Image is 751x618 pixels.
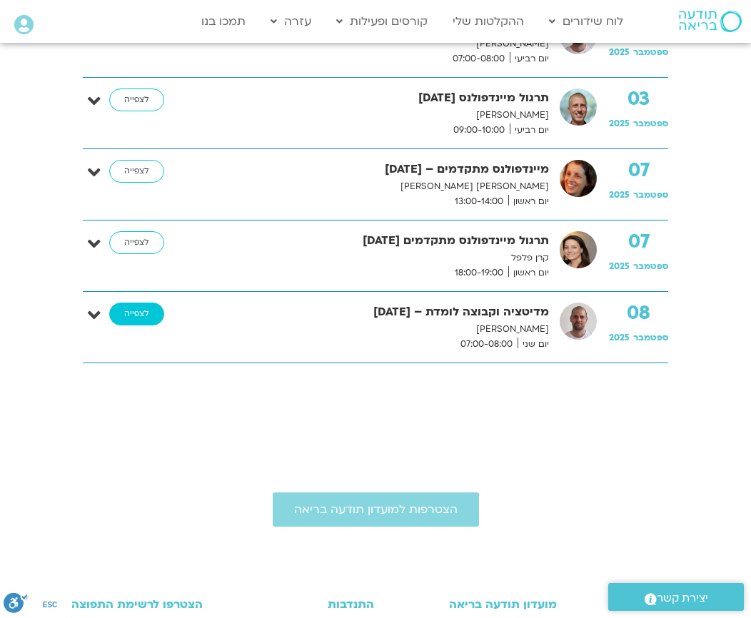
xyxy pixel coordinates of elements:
[633,118,668,129] span: ספטמבר
[294,503,458,516] span: הצטרפות למועדון תודעה בריאה
[445,8,531,35] a: ההקלטות שלי
[196,36,549,51] p: [PERSON_NAME]
[242,598,374,611] h3: התנדבות
[609,46,630,58] span: 2025
[510,51,549,66] span: יום רביעי
[196,250,549,265] p: קרן פלפל
[455,337,518,352] span: 07:00-08:00
[196,303,549,322] strong: מדיטציה וקבוצה לומדת – [DATE]
[518,337,549,352] span: יום שני
[633,260,668,272] span: ספטמבר
[109,160,164,183] a: לצפייה
[196,108,549,123] p: [PERSON_NAME]
[273,492,479,527] a: הצטרפות למועדון תודעה בריאה
[196,179,549,194] p: [PERSON_NAME] [PERSON_NAME]
[388,598,556,611] h3: מועדון תודעה בריאה
[196,322,549,337] p: [PERSON_NAME]
[633,332,668,343] span: ספטמבר
[194,8,253,35] a: תמכו בנו
[41,598,203,611] h3: הצטרפו לרשימת התפוצה
[109,231,164,254] a: לצפייה
[571,598,711,611] h3: תודעה בריאה
[633,46,668,58] span: ספטמבר
[609,88,668,110] strong: 03
[196,231,549,250] strong: תרגול מיינדפולנס מתקדמים [DATE]
[196,160,549,179] strong: מיינדפולנס מתקדמים – [DATE]
[679,11,742,32] img: תודעה בריאה
[448,51,510,66] span: 07:00-08:00
[608,583,744,611] a: יצירת קשר
[609,118,630,129] span: 2025
[657,589,708,608] span: יצירת קשר
[609,332,630,343] span: 2025
[609,231,668,253] strong: 07
[448,123,510,138] span: 09:00-10:00
[510,123,549,138] span: יום רביעי
[609,189,630,201] span: 2025
[109,303,164,325] a: לצפייה
[633,189,668,201] span: ספטמבר
[609,260,630,272] span: 2025
[450,194,508,209] span: 13:00-14:00
[609,160,668,181] strong: 07
[542,8,630,35] a: לוח שידורים
[109,88,164,111] a: לצפייה
[609,303,668,324] strong: 08
[508,194,549,209] span: יום ראשון
[508,265,549,280] span: יום ראשון
[263,8,318,35] a: עזרה
[329,8,435,35] a: קורסים ופעילות
[196,88,549,108] strong: תרגול מיינדפולנס [DATE]
[450,265,508,280] span: 18:00-19:00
